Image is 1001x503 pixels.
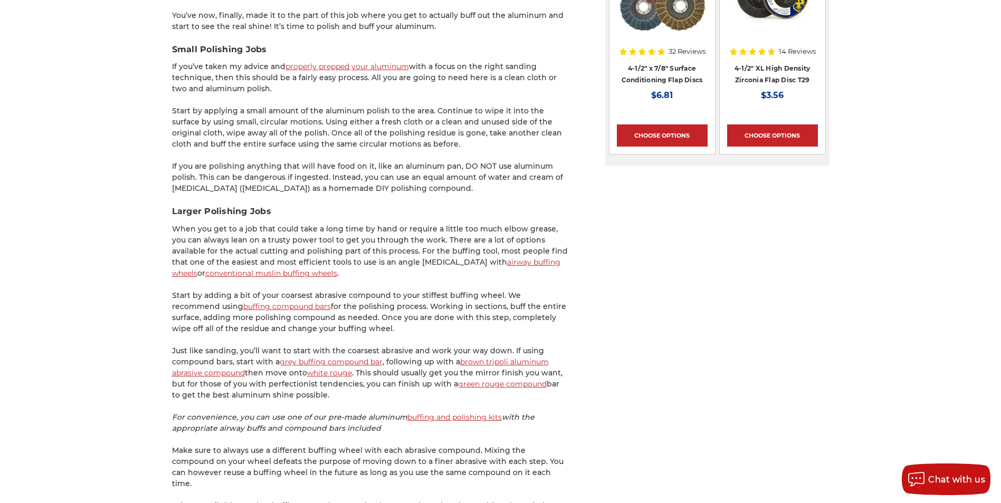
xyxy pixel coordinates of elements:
a: conventional muslin buffing wheels [205,268,337,278]
p: Start by adding a bit of your coarsest abrasive compound to your stiffest buffing wheel. We recom... [172,290,568,334]
p: Just like sanding, you’ll want to start with the coarsest abrasive and work your way down. If usi... [172,345,568,401]
a: buffing compound bars [243,302,331,311]
a: properly prepped your aluminum [285,62,409,71]
a: grey buffing compound bar [280,357,383,366]
span: 14 Reviews [779,48,816,55]
p: If you are polishing anything that will have food on it, like an aluminum pan, DO NOT use aluminu... [172,161,568,194]
p: Start by applying a small amount of the aluminum polish to the area. Continue to wipe it into the... [172,105,568,150]
button: Chat with us [902,463,990,495]
h3: Small Polishing Jobs [172,43,568,56]
a: 4-1/2" XL High Density Zirconia Flap Disc T29 [735,64,811,84]
span: 32 Reviews [669,48,706,55]
p: You’ve now, finally, made it to the part of this job where you get to actually buff out the alumi... [172,10,568,32]
a: Choose Options [617,124,708,147]
span: $3.56 [761,90,784,100]
a: Choose Options [727,124,818,147]
p: When you get to a job that could take a long time by hand or require a little too much elbow grea... [172,224,568,279]
em: For convenience, you can use one of our pre-made aluminum [172,412,407,422]
em: with the appropriate airway buffs and compound bars included [172,412,535,433]
span: Chat with us [928,475,985,485]
span: $6.81 [651,90,673,100]
a: buffing and polishing kits [407,412,502,422]
a: green rouge compound [458,379,547,389]
h3: Larger Polishing Jobs [172,205,568,218]
a: white rouge [307,368,352,378]
p: If you’ve taken my advice and with a focus on the right sanding technique, then this should be a ... [172,61,568,94]
p: Make sure to always use a different buffing wheel with each abrasive compound. Mixing the compoun... [172,445,568,489]
a: 4-1/2" x 7/8" Surface Conditioning Flap Discs [622,64,703,84]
